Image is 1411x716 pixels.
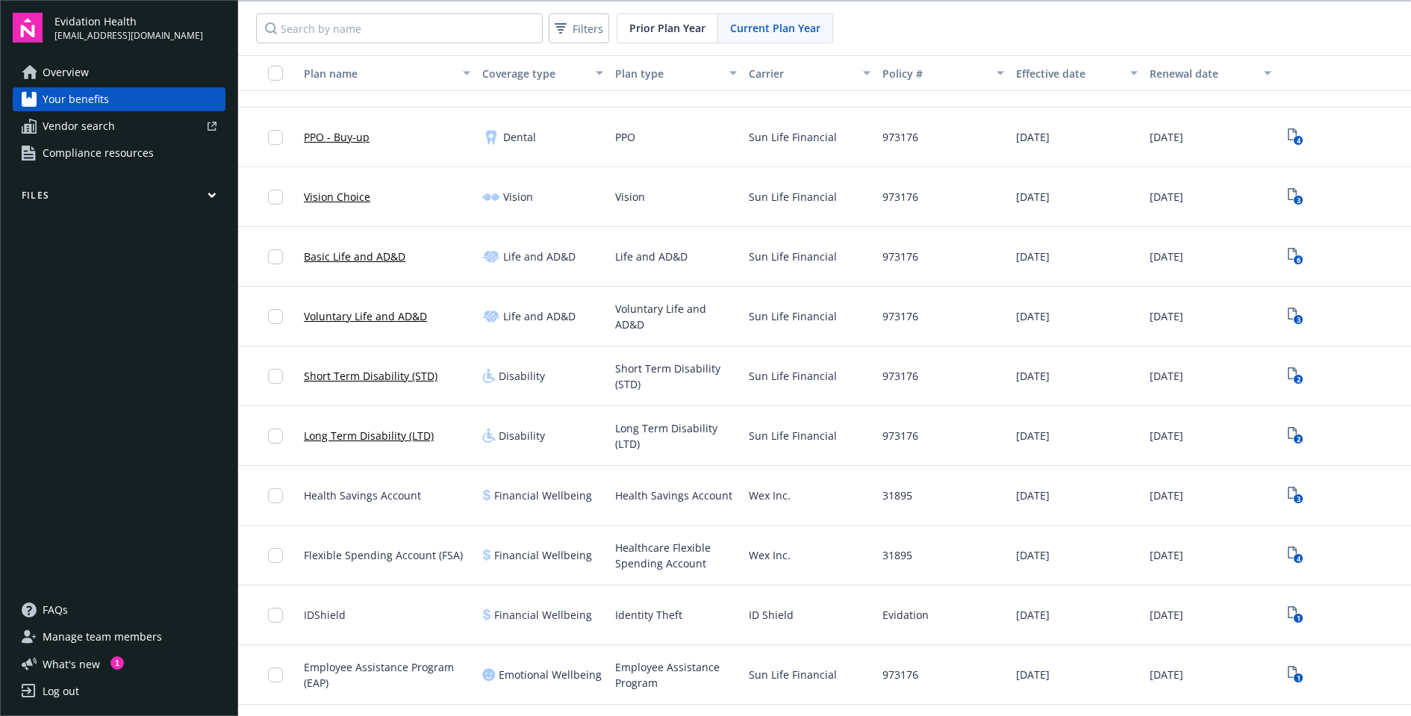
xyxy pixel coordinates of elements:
input: Toggle Row Selected [268,369,283,384]
text: 3 [1296,315,1300,325]
a: Vendor search [13,114,225,138]
img: navigator-logo.svg [13,13,43,43]
span: Sun Life Financial [749,249,837,264]
span: Evidation [882,607,929,623]
span: Health Savings Account [615,488,732,503]
a: View Plan Documents [1283,245,1307,269]
a: Your benefits [13,87,225,111]
span: Employee Assistance Program [615,659,737,691]
div: 1 [110,656,124,670]
span: Disability [499,368,545,384]
a: Manage team members [13,625,225,649]
span: 973176 [882,308,918,324]
span: [DATE] [1016,189,1050,205]
span: Vision [503,189,533,205]
div: Coverage type [482,66,588,81]
span: Filters [552,18,606,40]
span: Filters [573,21,603,37]
span: [DATE] [1150,129,1183,145]
span: Short Term Disability (STD) [615,361,737,392]
text: 2 [1296,375,1300,385]
a: Vision Choice [304,189,370,205]
input: Toggle Row Selected [268,608,283,623]
span: What ' s new [43,656,100,672]
span: [DATE] [1016,667,1050,682]
a: Long Term Disability (LTD) [304,428,434,443]
span: Flexible Spending Account (FSA) [304,547,463,563]
span: [DATE] [1016,547,1050,563]
div: Carrier [749,66,854,81]
span: Your benefits [43,87,109,111]
span: Identity Theft [615,607,682,623]
button: Policy # [876,55,1010,91]
span: [DATE] [1150,428,1183,443]
text: 3 [1296,494,1300,504]
input: Toggle Row Selected [268,309,283,324]
input: Toggle Row Selected [268,429,283,443]
span: Compliance resources [43,141,154,165]
span: 31895 [882,547,912,563]
span: [DATE] [1016,607,1050,623]
button: What's new1 [13,656,124,672]
text: 1 [1296,673,1300,683]
span: ID Shield [749,607,794,623]
button: Files [13,189,225,208]
span: [DATE] [1150,667,1183,682]
span: 973176 [882,428,918,443]
span: Sun Life Financial [749,129,837,145]
input: Toggle Row Selected [268,488,283,503]
a: FAQs [13,598,225,622]
a: Voluntary Life and AD&D [304,308,427,324]
text: 2 [1296,435,1300,444]
span: [DATE] [1150,368,1183,384]
a: View Plan Documents [1283,305,1307,329]
a: View Plan Documents [1283,663,1307,687]
span: [DATE] [1016,368,1050,384]
text: 4 [1296,554,1300,564]
button: Plan type [609,55,743,91]
span: [DATE] [1016,308,1050,324]
text: 4 [1296,136,1300,146]
span: Disability [499,428,545,443]
a: View Plan Documents [1283,484,1307,508]
span: Long Term Disability (LTD) [615,420,737,452]
span: 31895 [882,488,912,503]
span: Sun Life Financial [749,189,837,205]
span: Employee Assistance Program (EAP) [304,659,470,691]
span: [DATE] [1150,189,1183,205]
span: [DATE] [1150,547,1183,563]
span: Voluntary Life and AD&D [615,301,737,332]
span: [DATE] [1016,488,1050,503]
a: View Plan Documents [1283,603,1307,627]
input: Toggle Row Selected [268,249,283,264]
div: Policy # [882,66,988,81]
div: Plan name [304,66,454,81]
span: Dental [503,129,536,145]
text: 1 [1296,614,1300,623]
a: View Plan Documents [1283,544,1307,567]
a: Short Term Disability (STD) [304,368,437,384]
span: [DATE] [1016,249,1050,264]
span: Wex Inc. [749,488,791,503]
span: [DATE] [1150,607,1183,623]
input: Toggle Row Selected [268,130,283,145]
text: 3 [1296,196,1300,205]
a: View Plan Documents [1283,185,1307,209]
input: Toggle Row Selected [268,667,283,682]
span: Current Plan Year [730,20,820,36]
span: 973176 [882,189,918,205]
span: Health Savings Account [304,488,421,503]
text: 6 [1296,255,1300,265]
span: Healthcare Flexible Spending Account [615,540,737,571]
a: PPO - Buy-up [304,129,370,145]
span: PPO [615,129,635,145]
span: [DATE] [1150,308,1183,324]
a: Basic Life and AD&D [304,249,405,264]
a: View Plan Documents [1283,125,1307,149]
div: Effective date [1016,66,1121,81]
